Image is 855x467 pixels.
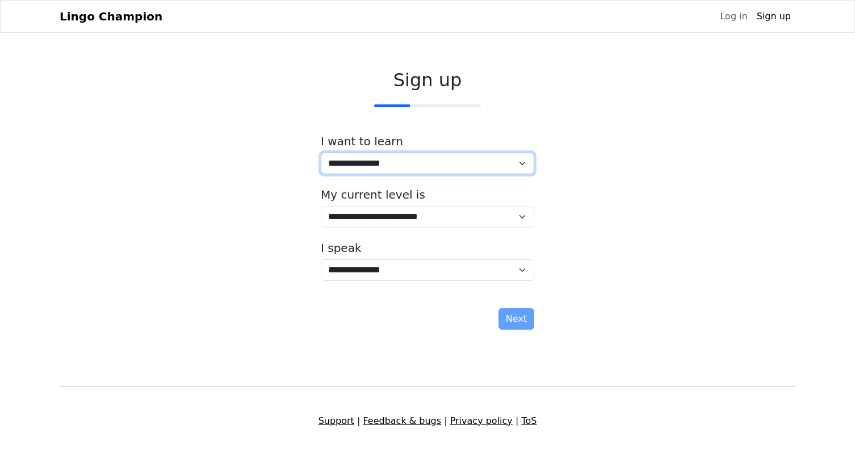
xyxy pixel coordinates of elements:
[318,415,354,426] a: Support
[321,188,425,201] label: My current level is
[60,5,162,28] a: Lingo Champion
[450,415,513,426] a: Privacy policy
[752,5,795,28] a: Sign up
[521,415,537,426] a: ToS
[321,134,403,148] label: I want to learn
[321,241,362,255] label: I speak
[715,5,752,28] a: Log in
[321,69,534,91] h2: Sign up
[53,414,802,428] div: | | |
[363,415,441,426] a: Feedback & bugs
